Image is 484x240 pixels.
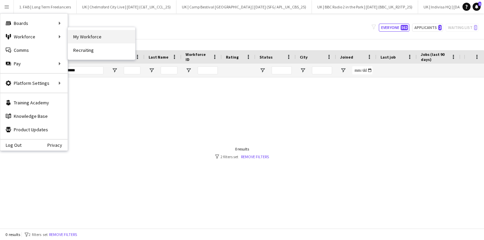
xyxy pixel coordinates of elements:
div: Platform Settings [0,76,68,90]
span: 1 [478,2,481,6]
input: First Name Filter Input [124,66,140,74]
a: Recruiting [68,43,135,57]
span: City [300,55,308,60]
a: Log Out [0,142,22,148]
span: Jobs (last 90 days) [421,52,448,62]
button: Applicants2 [412,24,443,32]
div: 2 filters set [215,154,269,159]
button: UK | Chelmsford City Live | [DATE] (C&T_UK_CCL_25) [77,0,176,13]
span: 562 [401,25,408,30]
span: 2 [438,25,442,30]
a: 1 [473,3,481,11]
button: UK | Camp Bestival [GEOGRAPHIC_DATA] | [DATE] (SFG/ APL_UK_CBS_25) [176,0,312,13]
input: City Filter Input [312,66,332,74]
input: Joined Filter Input [352,66,372,74]
button: 1. FAB | Long Term Freelancers [14,0,77,13]
a: Remove filters [241,154,269,159]
button: Remove filters [48,231,78,238]
a: Training Academy [0,96,68,109]
span: Workforce ID [186,52,210,62]
button: Open Filter Menu [149,67,155,73]
button: Everyone562 [379,24,409,32]
input: Last Name Filter Input [161,66,177,74]
button: Open Filter Menu [340,67,346,73]
a: Privacy [47,142,68,148]
a: Knowledge Base [0,109,68,123]
input: Status Filter Input [272,66,292,74]
span: Last job [380,55,396,60]
button: Open Filter Menu [186,67,192,73]
a: Product Updates [0,123,68,136]
span: Joined [340,55,353,60]
input: Full Name Filter Input [60,66,104,74]
span: Last Name [149,55,168,60]
button: UK | BBC Radio 2 in the Park | [DATE] (BBC_UK_R2ITP_25) [312,0,418,13]
span: 2 filters set [29,232,48,237]
div: Boards [0,16,68,30]
button: Open Filter Menu [300,67,306,73]
div: 0 results [215,146,269,151]
a: Comms [0,43,68,57]
span: Rating [226,55,239,60]
div: Pay [0,57,68,70]
button: Open Filter Menu [259,67,266,73]
button: Open Filter Menu [112,67,118,73]
div: Workforce [0,30,68,43]
a: My Workforce [68,30,135,43]
span: Status [259,55,273,60]
input: Workforce ID Filter Input [198,66,218,74]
